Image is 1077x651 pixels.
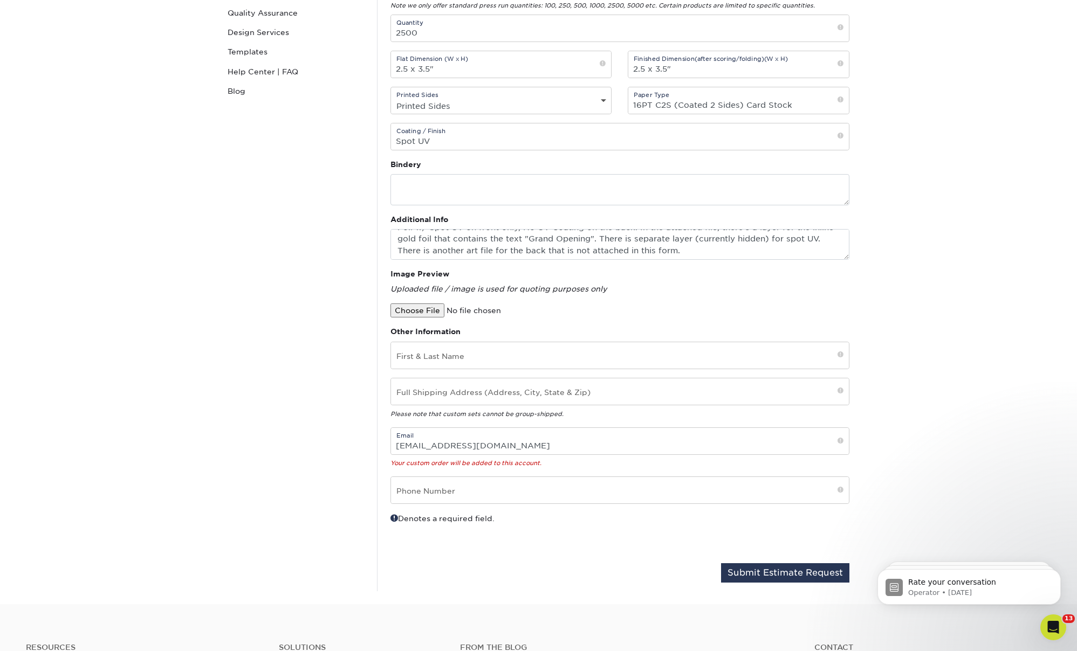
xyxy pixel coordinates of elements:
strong: Image Preview [390,269,449,278]
a: Help Center | FAQ [223,62,369,81]
iframe: reCAPTCHA [685,513,849,555]
strong: Other Information [390,327,461,336]
button: Submit Estimate Request [721,563,849,583]
a: Templates [223,42,369,61]
div: Denotes a required field. [382,513,620,555]
em: Uploaded file / image is used for quoting purposes only [390,285,607,293]
em: Please note that custom sets cannot be group-shipped. [390,411,564,418]
a: Quality Assurance [223,3,369,23]
strong: Additional Info [390,215,448,224]
a: Design Services [223,23,369,42]
em: Note we only offer standard press run quantities: 100, 250, 500, 1000, 2500, 5000 etc. Certain pr... [390,2,815,9]
span: 13 [1062,614,1075,623]
a: Blog [223,81,369,101]
em: Your custom order will be added to this account. [390,460,541,467]
iframe: Intercom notifications message [861,546,1077,622]
iframe: Intercom live chat [1040,614,1066,640]
strong: Bindery [390,160,421,169]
